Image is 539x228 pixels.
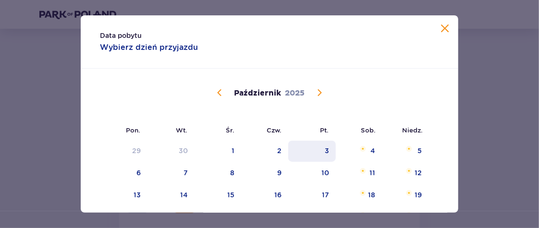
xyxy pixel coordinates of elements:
[336,185,382,206] td: sobota, 18 października 2025
[415,190,422,200] div: 19
[368,190,375,200] div: 18
[241,185,289,206] td: czwartek, 16 października 2025
[320,126,329,134] small: Pt.
[147,163,195,184] td: wtorek, 7 października 2025
[413,212,422,222] div: 26
[195,185,241,206] td: środa, 15 października 2025
[195,163,241,184] td: środa, 8 października 2025
[180,190,188,200] div: 14
[147,207,195,228] td: wtorek, 21 października 2025
[176,126,187,134] small: Wt.
[367,212,375,222] div: 25
[382,141,429,162] td: niedziela, 5 października 2025
[320,212,329,222] div: 24
[325,146,329,156] div: 3
[181,212,188,222] div: 21
[417,146,422,156] div: 5
[226,126,234,134] small: Śr.
[241,207,289,228] td: czwartek, 23 października 2025
[100,163,147,184] td: poniedziałek, 6 października 2025
[226,212,234,222] div: 22
[274,190,282,200] div: 16
[195,207,241,228] td: środa, 22 października 2025
[179,146,188,156] div: 30
[232,146,234,156] div: 1
[336,141,382,162] td: sobota, 4 października 2025
[273,212,282,222] div: 23
[195,141,241,162] td: środa, 1 października 2025
[361,126,376,134] small: Sob.
[277,168,282,178] div: 9
[336,207,382,228] td: sobota, 25 października 2025
[100,185,147,206] td: poniedziałek, 13 października 2025
[382,163,429,184] td: niedziela, 12 października 2025
[402,126,423,134] small: Niedz.
[277,146,282,156] div: 2
[100,42,198,53] p: Wybierz dzień przyjazdu
[382,207,429,228] td: niedziela, 26 października 2025
[267,126,282,134] small: Czw.
[288,141,336,162] td: piątek, 3 października 2025
[132,146,141,156] div: 29
[136,168,141,178] div: 6
[100,31,142,40] p: Data pobytu
[184,168,188,178] div: 7
[288,207,336,228] td: piątek, 24 października 2025
[322,190,329,200] div: 17
[370,146,375,156] div: 4
[285,88,305,98] p: 2025
[227,190,234,200] div: 15
[321,168,329,178] div: 10
[241,163,289,184] td: czwartek, 9 października 2025
[288,163,336,184] td: piątek, 10 października 2025
[147,185,195,206] td: wtorek, 14 października 2025
[230,168,234,178] div: 8
[415,168,422,178] div: 12
[100,207,147,228] td: poniedziałek, 20 października 2025
[369,168,375,178] div: 11
[382,185,429,206] td: niedziela, 19 października 2025
[100,141,147,162] td: poniedziałek, 29 września 2025
[132,212,141,222] div: 20
[134,190,141,200] div: 13
[147,141,195,162] td: wtorek, 30 września 2025
[336,163,382,184] td: sobota, 11 października 2025
[126,126,140,134] small: Pon.
[241,141,289,162] td: czwartek, 2 października 2025
[288,185,336,206] td: piątek, 17 października 2025
[234,88,282,98] p: Październik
